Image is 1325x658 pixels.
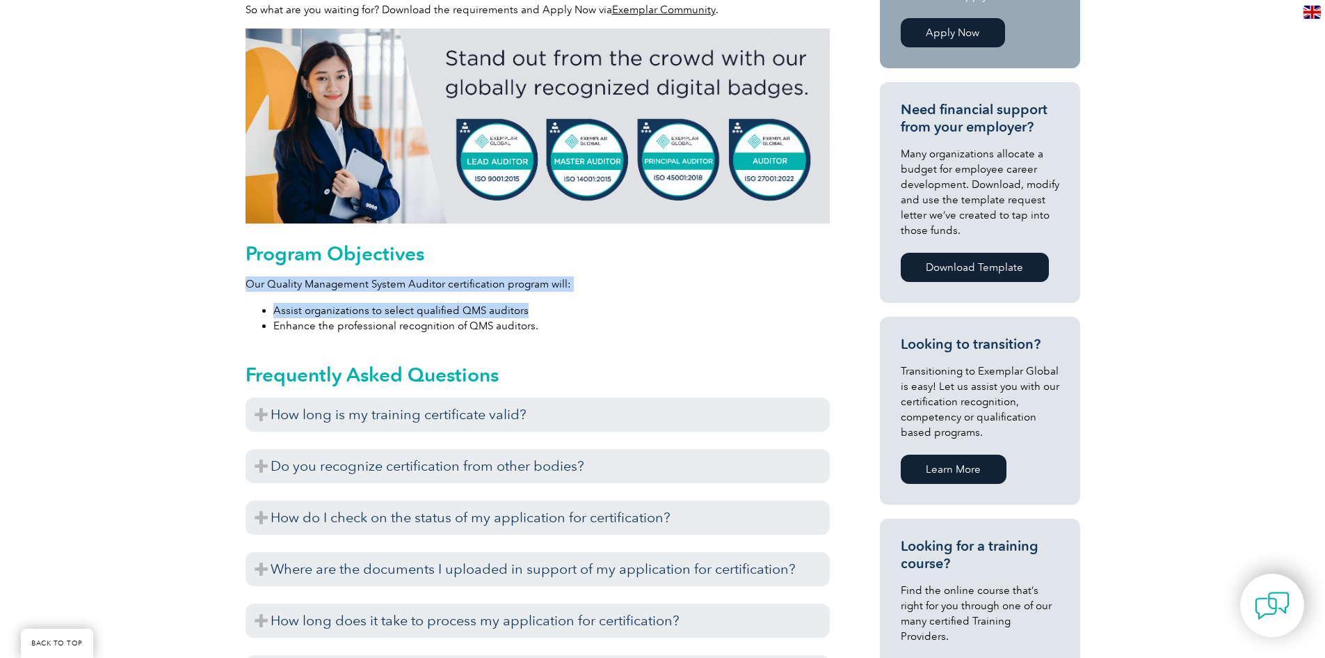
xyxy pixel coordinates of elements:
[901,146,1059,238] p: Many organizations allocate a budget for employee career development. Download, modify and use th...
[901,363,1059,440] p: Transitioning to Exemplar Global is easy! Let us assist you with our certification recognition, c...
[901,455,1006,484] a: Learn More
[246,29,830,224] img: badges
[1255,588,1290,623] img: contact-chat.png
[21,629,93,658] a: BACK TO TOP
[901,18,1005,47] a: Apply Now
[246,449,830,483] h3: Do you recognize certification from other bodies?
[901,336,1059,353] h3: Looking to transition?
[246,242,830,265] h2: Program Objectives
[246,604,830,638] h3: How long does it take to process my application for certification?
[246,552,830,586] h3: Where are the documents I uploaded in support of my application for certification?
[246,276,830,292] p: Our Quality Management System Auditor certification program will:
[1303,6,1321,19] img: en
[246,501,830,535] h3: How do I check on the status of my application for certification?
[901,538,1059,572] h3: Looking for a training course?
[246,398,830,432] h3: How long is my training certificate valid?
[901,253,1049,282] a: Download Template
[901,101,1059,136] h3: Need financial support from your employer?
[246,363,830,386] h2: Frequently Asked Questions
[901,583,1059,644] p: Find the online course that’s right for you through one of our many certified Training Providers.
[246,2,830,17] p: So what are you waiting for? Download the requirements and Apply Now via .
[612,3,716,16] a: Exemplar Community
[273,318,830,334] li: Enhance the professional recognition of QMS auditors.
[273,303,830,318] li: Assist organizations to select qualified QMS auditors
